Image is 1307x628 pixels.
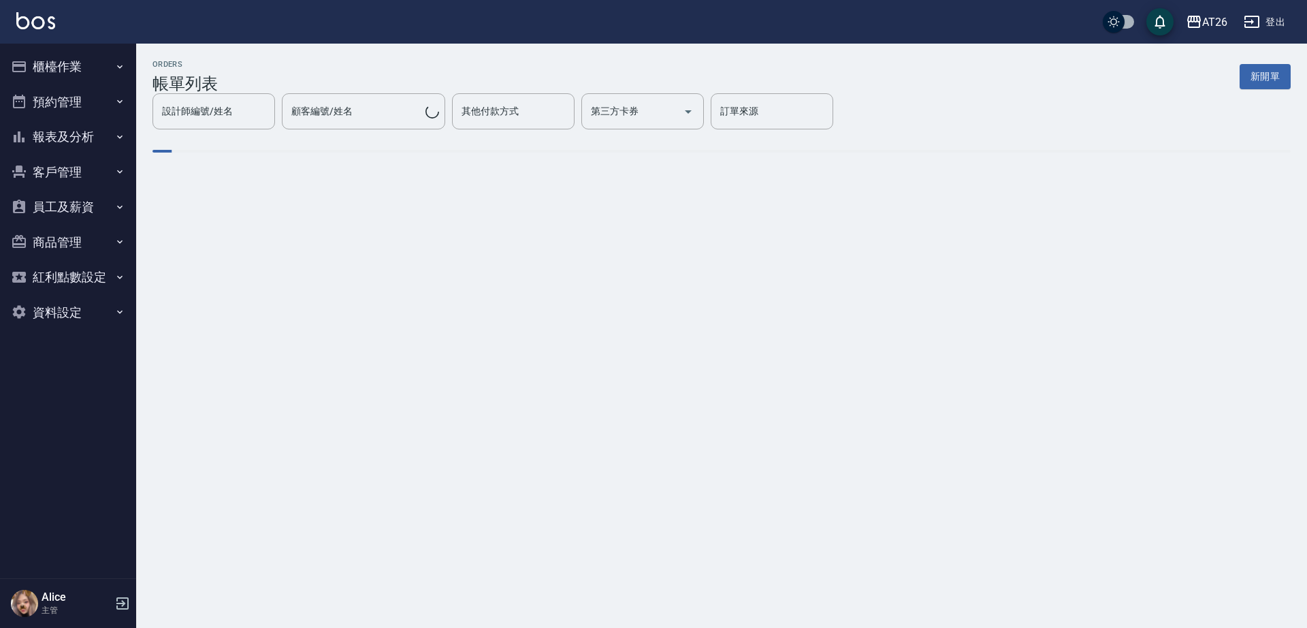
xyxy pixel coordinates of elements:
button: 報表及分析 [5,119,131,155]
button: 櫃檯作業 [5,49,131,84]
div: AT26 [1202,14,1227,31]
img: Logo [16,12,55,29]
button: 紅利點數設定 [5,260,131,295]
button: 資料設定 [5,295,131,330]
button: 商品管理 [5,225,131,260]
img: Person [11,590,38,617]
h2: ORDERS [152,60,218,69]
button: save [1146,8,1174,35]
a: 新開單 [1240,69,1291,82]
button: 登出 [1238,10,1291,35]
h5: Alice [42,591,111,604]
p: 主管 [42,604,111,616]
button: 客戶管理 [5,155,131,190]
button: Open [677,101,699,123]
button: 新開單 [1240,64,1291,89]
h3: 帳單列表 [152,74,218,93]
button: 預約管理 [5,84,131,120]
button: 員工及薪資 [5,189,131,225]
button: AT26 [1180,8,1233,36]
